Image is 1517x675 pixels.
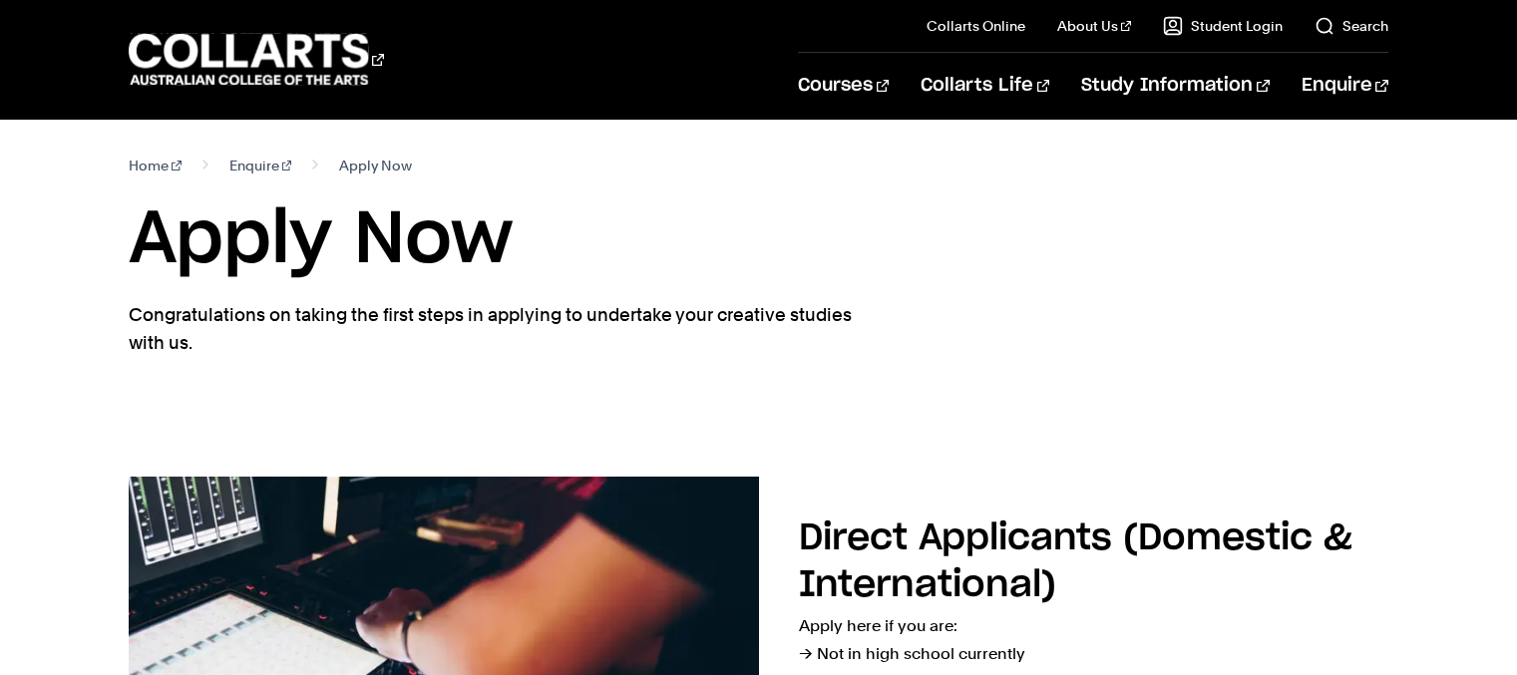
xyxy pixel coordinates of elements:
a: Enquire [229,152,292,179]
a: Search [1315,16,1388,36]
a: Courses [798,53,889,119]
a: About Us [1057,16,1131,36]
div: Go to homepage [129,31,384,88]
a: Collarts Online [927,16,1025,36]
a: Enquire [1302,53,1388,119]
a: Student Login [1163,16,1283,36]
a: Home [129,152,182,179]
span: Apply Now [339,152,412,179]
h1: Apply Now [129,195,1387,285]
h2: Direct Applicants (Domestic & International) [799,520,1352,603]
a: Study Information [1081,53,1269,119]
p: Congratulations on taking the first steps in applying to undertake your creative studies with us. [129,301,857,357]
a: Collarts Life [921,53,1049,119]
